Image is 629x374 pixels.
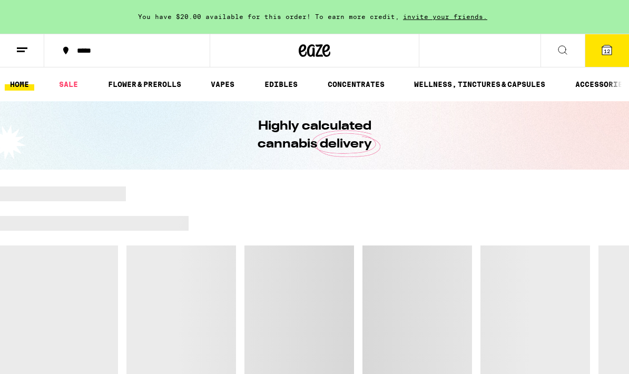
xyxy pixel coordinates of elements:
[585,34,629,67] button: 12
[54,78,83,91] a: SALE
[399,13,491,20] span: invite your friends.
[228,117,401,153] h1: Highly calculated cannabis delivery
[103,78,186,91] a: FLOWER & PREROLLS
[205,78,240,91] a: VAPES
[604,48,610,54] span: 12
[5,78,34,91] a: HOME
[409,78,551,91] a: WELLNESS, TINCTURES & CAPSULES
[322,78,390,91] a: CONCENTRATES
[259,78,303,91] a: EDIBLES
[138,13,399,20] span: You have $20.00 available for this order! To earn more credit,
